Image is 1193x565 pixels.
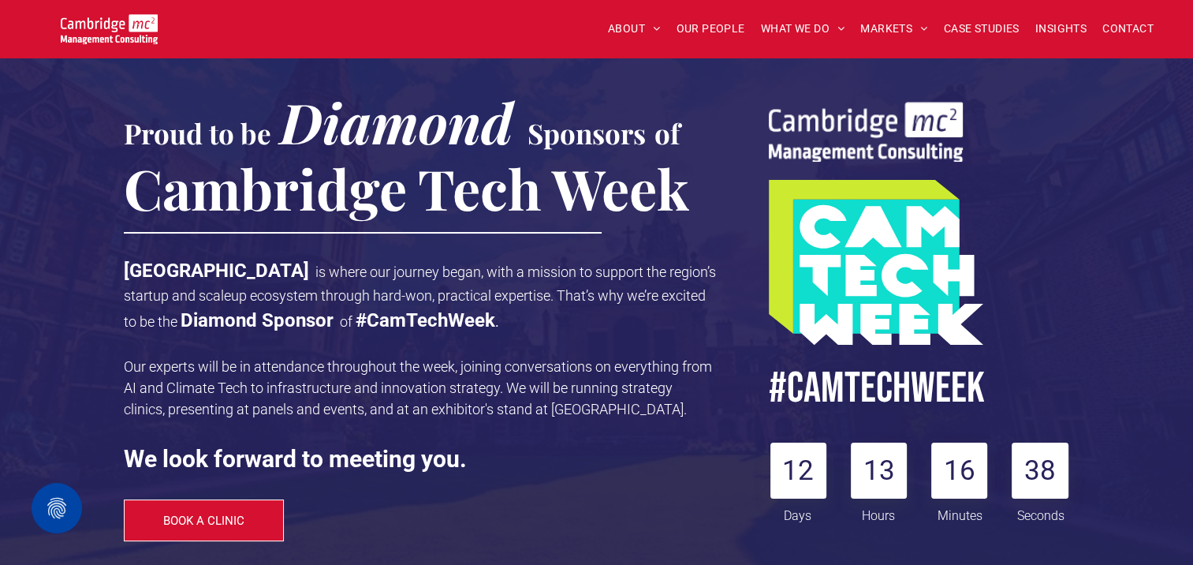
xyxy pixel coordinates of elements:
[770,499,826,526] div: Days
[654,114,680,152] span: of
[495,313,499,330] span: .
[124,500,285,541] a: BOOK A CLINIC
[124,445,467,473] strong: We look forward to meeting you.
[1013,499,1068,526] div: Seconds
[600,17,669,41] a: ABOUT
[1027,17,1094,41] a: INSIGHTS
[124,114,271,152] span: Proud to be
[668,17,752,41] a: OUR PEOPLE
[181,309,334,331] strong: Diamond Sponsor
[769,180,983,345] img: A turquoise and lime green geometric graphic with the words CAM TECH WEEK in bold white letters s...
[936,17,1027,41] a: CASE STUDIES
[769,362,985,415] span: #CamTECHWEEK
[851,443,907,499] div: 13
[528,114,646,152] span: Sponsors
[124,358,712,417] span: Our experts will be in attendance throughout the week, joining conversations on everything from A...
[1094,17,1161,41] a: CONTACT
[124,260,309,282] strong: [GEOGRAPHIC_DATA]
[340,313,352,330] span: of
[852,17,935,41] a: MARKETS
[61,14,158,44] img: Go to Homepage
[124,151,689,225] span: Cambridge Tech Week
[770,443,826,499] div: 12
[1012,443,1068,499] div: 38
[753,17,853,41] a: WHAT WE DO
[124,264,716,330] span: is where our journey began, with a mission to support the region’s startup and scaleup ecosystem ...
[163,514,244,528] span: BOOK A CLINIC
[931,443,987,499] div: 16
[280,84,513,159] span: Diamond
[356,309,495,331] strong: #CamTechWeek
[932,499,987,526] div: Minutes
[851,499,906,526] div: Hours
